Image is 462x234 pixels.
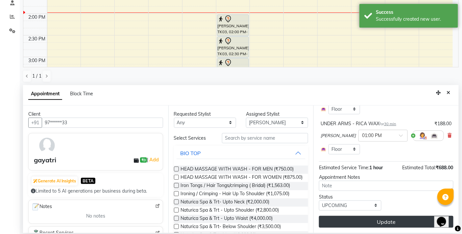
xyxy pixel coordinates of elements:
[140,157,147,163] span: ₹0
[436,165,453,171] span: ₹688.00
[27,35,47,42] div: 2:30 PM
[319,216,453,228] button: Update
[32,176,78,186] button: Generate AI Insights
[31,188,160,195] div: Limited to 5 AI generations per business during beta.
[37,136,57,155] img: avatar
[181,215,273,223] span: Naturica Spa & Trt - Upto Waist (₹4,000.00)
[27,57,47,64] div: 3:00 PM
[32,73,41,80] span: 1 / 1
[177,147,306,159] button: BIO TOP
[181,174,303,182] span: HEAD MASSAGE WITH WASH - FOR WOMEN (₹875.00)
[435,120,452,127] div: ₹188.00
[434,208,455,227] iframe: chat widget
[321,106,327,112] img: Interior.png
[376,9,453,16] div: Success
[379,122,396,126] small: for
[174,111,236,118] div: Requested Stylist
[319,194,381,200] div: Status
[321,120,396,127] div: UNDER ARMS - RICA WAX
[376,16,453,23] div: Successfully created new user.
[369,165,383,171] span: 1 hour
[181,149,201,157] div: BIO TOP
[70,91,93,97] span: Block Time
[181,166,294,174] span: HEAD MASSAGE WITH WASH - FOR MEN (₹750.00)
[148,156,160,164] a: Add
[181,190,290,199] span: Ironing / Crimping - Hair Up To Shoulder (₹1,075.00)
[217,59,249,79] div: [PERSON_NAME], TK03, 03:00 PM-03:30 PM, UNDER ARMS - RICA [GEOGRAPHIC_DATA]
[419,132,426,140] img: Hairdresser.png
[42,118,163,128] input: Search by Name/Mobile/Email/Code
[181,223,281,231] span: Naturica Spa & Trt- Below Shoulder (₹3,500.00)
[181,207,279,215] span: Naturica Spa & Trt - Upto Shoulder (₹2,800.00)
[34,155,56,165] div: gayatri
[246,111,308,118] div: Assigned Stylist
[384,122,396,126] span: 30 min
[402,165,436,171] span: Estimated Total:
[430,132,438,140] img: Interior.png
[28,111,163,118] div: Client
[321,132,356,139] span: [PERSON_NAME]
[147,156,160,164] span: |
[31,203,52,211] span: Notes
[444,88,453,98] button: Close
[81,178,95,184] span: BETA
[319,174,453,181] div: Appointment Notes
[27,14,47,21] div: 2:00 PM
[86,213,105,220] span: No notes
[222,133,308,143] input: Search by service name
[217,37,249,58] div: [PERSON_NAME], TK03, 02:30 PM-03:00 PM, FULL ARM - RICA [GEOGRAPHIC_DATA]
[28,88,62,100] span: Appointment
[28,118,42,128] button: +91
[181,199,270,207] span: Naturica Spa & Trt- Upto Neck (₹2,000.00)
[169,135,217,142] div: Select Services
[217,15,249,36] div: [PERSON_NAME], TK03, 02:00 PM-02:30 PM, FULL LEGS - RICA WAX
[319,165,369,171] span: Estimated Service Time:
[181,182,290,190] span: Iron Tongs / Hair Tongs/crimping ( Bridal) (₹1,563.00)
[321,146,327,152] img: Interior.png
